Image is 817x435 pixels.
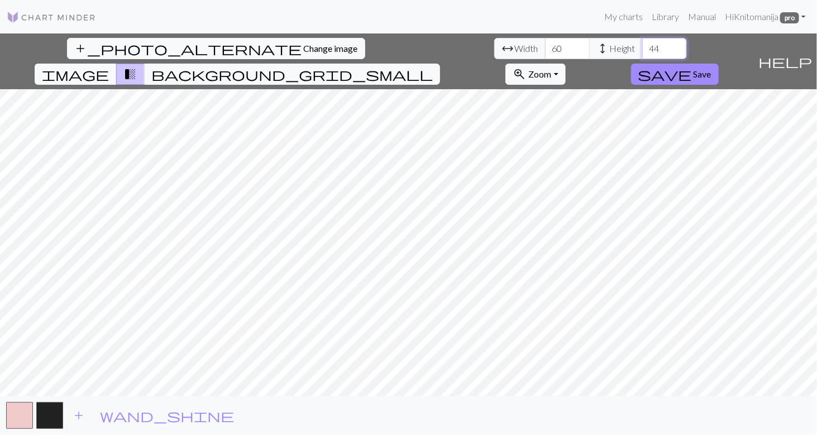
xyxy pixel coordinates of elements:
[65,405,93,426] button: Add color
[515,42,538,55] span: Width
[694,69,711,79] span: Save
[684,6,720,28] a: Manual
[610,42,636,55] span: Height
[7,11,96,24] img: Logo
[501,41,515,56] span: arrow_range
[780,12,799,23] span: pro
[513,66,526,82] span: zoom_in
[304,43,358,54] span: Change image
[93,405,241,426] button: Auto pick colours
[758,54,812,69] span: help
[505,64,565,85] button: Zoom
[42,66,109,82] span: image
[647,6,684,28] a: Library
[74,41,302,56] span: add_photo_alternate
[638,66,692,82] span: save
[720,6,810,28] a: HiKnitomanija pro
[600,6,647,28] a: My charts
[67,38,365,59] button: Change image
[151,66,433,82] span: background_grid_small
[596,41,610,56] span: height
[72,408,85,423] span: add
[753,33,817,89] button: Help
[528,69,551,79] span: Zoom
[631,64,719,85] button: Save
[123,66,137,82] span: transition_fade
[100,408,234,423] span: wand_shine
